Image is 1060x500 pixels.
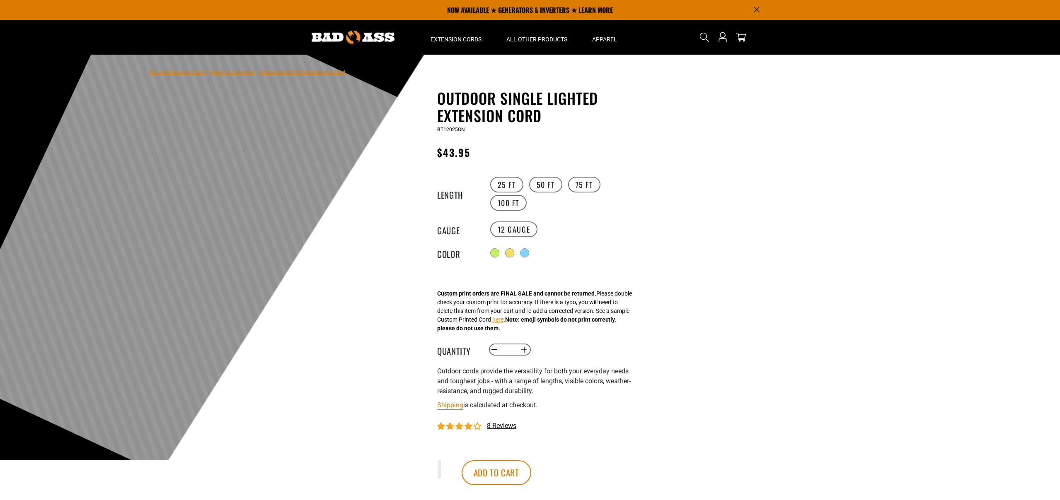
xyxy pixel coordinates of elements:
a: Shipping [437,401,463,409]
summary: Extension Cords [418,20,494,55]
legend: Gauge [437,224,479,235]
span: Outdoor Single Lighted Extension Cord [259,70,345,75]
summary: All Other Products [494,20,580,55]
h1: Outdoor Single Lighted Extension Cord [437,89,640,124]
span: BT12025GN [437,127,465,132]
div: is calculated at checkout. [437,399,640,411]
label: 75 FT [568,177,600,192]
span: 8 reviews [487,422,516,430]
button: here [492,315,503,324]
label: 25 FT [490,177,523,192]
strong: Note: emoji symbols do not print correctly, please do not use them. [437,316,616,332]
a: Bad Ass Extension Cords [149,70,205,75]
span: Extension Cords [431,36,482,43]
label: 12 Gauge [490,221,538,237]
label: 100 FT [490,195,527,211]
legend: Length [437,188,479,199]
label: 50 FT [529,177,562,192]
span: › [207,70,208,75]
span: 3.88 stars [437,423,483,430]
label: Quantity [437,344,479,355]
a: Return to Collection [210,70,254,75]
summary: Search [698,31,711,44]
legend: Color [437,248,479,258]
span: Outdoor cords provide the versatility for both your everyday needs and toughest jobs - with a ran... [437,367,631,395]
span: Apparel [592,36,617,43]
div: Please double check your custom print for accuracy. If there is a typo, you will need to delete t... [437,289,632,333]
button: Add to cart [462,460,531,485]
nav: breadcrumbs [149,67,345,77]
img: Bad Ass Extension Cords [312,31,394,44]
span: › [256,70,257,75]
span: All Other Products [506,36,567,43]
summary: Apparel [580,20,629,55]
span: $43.95 [437,145,470,160]
strong: Custom print orders are FINAL SALE and cannot be returned. [437,290,596,297]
